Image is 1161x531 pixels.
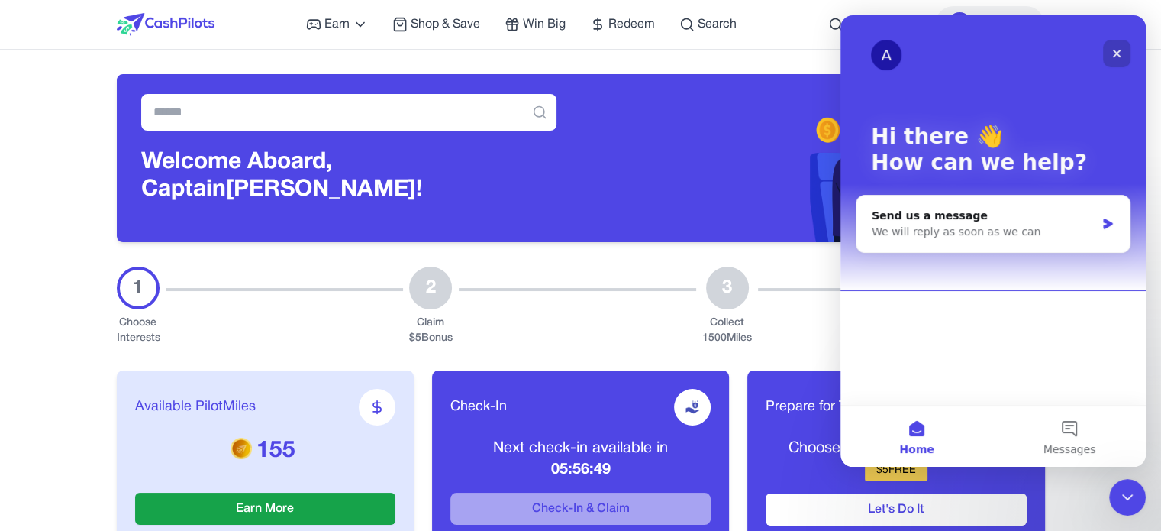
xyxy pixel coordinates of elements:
span: Shop & Save [411,15,480,34]
div: Collect 1500 Miles [702,316,752,346]
img: CashPilots Logo [117,13,214,36]
button: Let's Do It [766,494,1026,526]
span: Check-In [450,397,507,418]
div: 1 [117,267,160,309]
img: receive-dollar [685,400,700,415]
p: 05:56:49 [450,459,711,481]
span: Win Big [523,15,566,34]
div: Choose Interests [117,316,160,346]
span: Prepare for Takeoff [766,397,882,418]
button: PMs155 [935,6,1044,43]
button: Check-In & Claim [450,493,711,525]
p: Choose your interests and earn [766,438,1026,459]
button: Earn More [135,493,395,525]
a: Win Big [505,15,566,34]
a: Redeem [590,15,655,34]
iframe: Intercom live chat [840,15,1146,467]
a: Search [679,15,737,34]
p: 155 [135,438,395,465]
div: 3 [706,267,749,309]
span: Redeem [608,15,655,34]
div: $ 5 FREE [865,459,927,481]
div: 2 [409,267,452,309]
span: Available PilotMiles [135,397,256,418]
span: Earn [324,15,350,34]
img: Header decoration [581,74,1045,242]
a: Earn [306,15,368,34]
p: Next check-in available in [450,438,711,459]
div: Claim $ 5 Bonus [409,316,453,346]
h3: Welcome Aboard, Captain [PERSON_NAME]! [141,149,556,204]
img: PMs [231,437,252,458]
a: Shop & Save [392,15,480,34]
span: Search [698,15,737,34]
iframe: Intercom live chat [1109,479,1146,516]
